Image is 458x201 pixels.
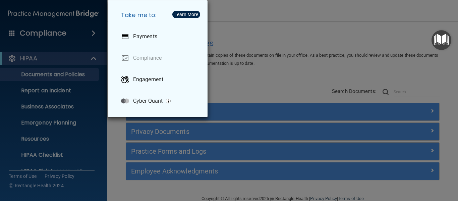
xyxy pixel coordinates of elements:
[116,49,202,67] a: Compliance
[342,153,450,180] iframe: Drift Widget Chat Controller
[133,33,157,40] p: Payments
[116,70,202,89] a: Engagement
[133,76,163,83] p: Engagement
[133,98,163,104] p: Cyber Quant
[432,30,451,50] button: Open Resource Center
[116,6,202,24] h5: Take me to:
[172,11,200,18] button: Learn More
[116,27,202,46] a: Payments
[116,92,202,110] a: Cyber Quant
[174,12,198,17] div: Learn More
